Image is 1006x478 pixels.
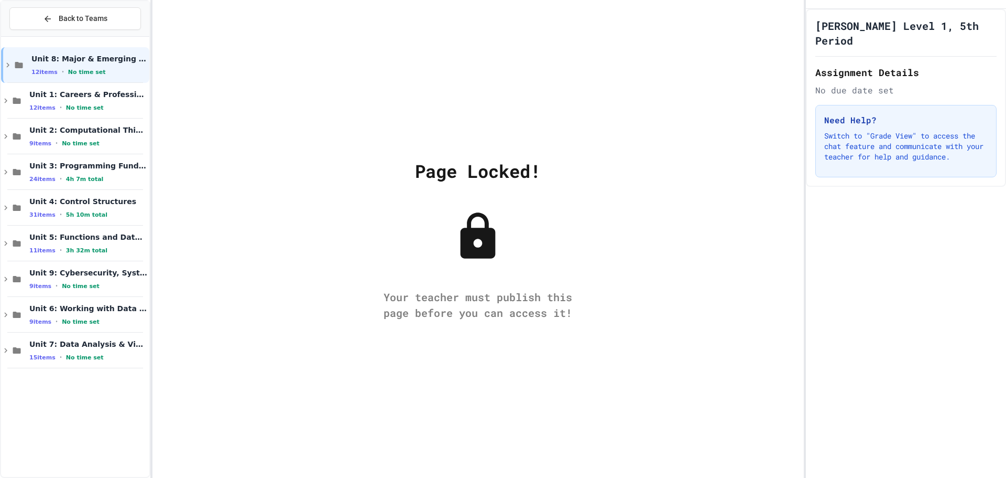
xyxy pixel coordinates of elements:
span: • [60,353,62,362]
span: No time set [62,140,100,147]
h3: Need Help? [824,114,988,126]
span: • [60,175,62,183]
span: 24 items [29,176,56,183]
span: No time set [66,354,104,361]
div: No due date set [815,84,997,97]
span: 15 items [29,354,56,361]
span: 9 items [29,140,51,147]
span: Unit 3: Programming Fundamentals [29,161,147,171]
span: No time set [68,69,106,76]
span: 12 items [29,104,56,111]
span: No time set [62,318,100,325]
span: Back to Teams [59,13,107,24]
span: 5h 10m total [66,211,107,218]
span: No time set [62,283,100,290]
span: • [60,246,62,254]
span: Unit 9: Cybersecurity, Systems & Networking [29,268,147,278]
span: 9 items [29,283,51,290]
span: • [56,317,58,326]
span: Unit 8: Major & Emerging Technologies [31,54,147,63]
span: 9 items [29,318,51,325]
span: • [56,139,58,147]
span: • [60,103,62,112]
span: • [62,68,64,76]
div: Your teacher must publish this page before you can access it! [373,289,583,321]
span: Unit 4: Control Structures [29,197,147,206]
h2: Assignment Details [815,65,997,80]
span: Unit 2: Computational Thinking & Problem-Solving [29,125,147,135]
span: Unit 5: Functions and Data Structures [29,232,147,242]
span: Unit 6: Working with Data & Files [29,304,147,313]
span: 3h 32m total [66,247,107,254]
span: • [56,282,58,290]
button: Back to Teams [9,7,141,30]
p: Switch to "Grade View" to access the chat feature and communicate with your teacher for help and ... [824,131,988,162]
span: • [60,210,62,219]
h1: [PERSON_NAME] Level 1, 5th Period [815,18,997,48]
span: No time set [66,104,104,111]
span: 11 items [29,247,56,254]
span: 4h 7m total [66,176,104,183]
span: 12 items [31,69,58,76]
span: 31 items [29,211,56,218]
span: Unit 7: Data Analysis & Visualization [29,339,147,349]
div: Page Locked! [415,157,541,184]
span: Unit 1: Careers & Professionalism [29,90,147,99]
